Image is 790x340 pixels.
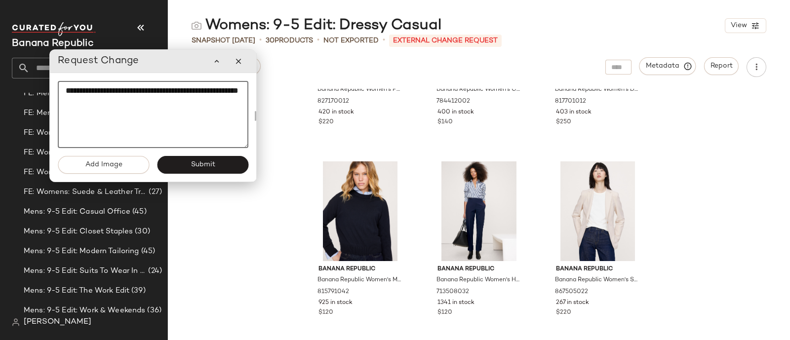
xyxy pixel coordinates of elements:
span: Banana Republic Women's Merino Crew Sweater-Neck Sweater Navy Blue Size XS [317,276,401,285]
button: Submit [157,156,248,174]
span: $120 [318,308,333,317]
span: (27) [147,187,162,198]
span: Mens: 9-5 Edit: Modern Tailoring [24,246,139,257]
span: Mens: 9-5 Edit: Suits To Wear In & Out Of The Office [24,265,146,277]
span: Banana Republic [437,265,521,274]
span: 420 in stock [318,108,354,117]
img: svg%3e [192,21,201,31]
span: Banana Republic Women's Ponte Puff-Sleeve Maxi Dress Black Size 0 [317,85,401,94]
img: cfy_white_logo.C9jOOHJF.svg [12,22,96,36]
button: Report [704,57,739,75]
span: Mens: 9-5 Edit: Work & Weekends [24,305,145,316]
span: Snapshot [DATE] [192,36,255,46]
img: cn60659892.jpg [311,161,410,261]
span: 403 in stock [556,108,592,117]
span: Metadata [645,62,690,71]
span: Mens: 9-5 Edit: The Work Edit [24,285,129,297]
span: Mens: 9-5 Edit: Casual Office [24,206,130,218]
div: Womens: 9-5 Edit: Dressy Casual [192,16,441,36]
span: (45) [139,246,156,257]
span: Current Company Name [12,38,94,49]
span: Banana Republic Women's Drapey Twill Shirt Dress Navy Blue Tall Size 12 [555,85,638,94]
span: FE: Womens: Best Layers [24,127,115,139]
button: Metadata [639,57,696,75]
span: 30 [266,37,275,44]
span: Not Exported [323,36,379,46]
span: (24) [146,265,162,277]
span: Banana Republic [318,265,402,274]
span: $250 [556,118,571,127]
span: 1341 in stock [437,299,474,307]
span: Banana Republic Women's Slim Refined Blazer Transition Cream White Size 6 [555,276,638,285]
span: FE: Mens: Outerwear Edit [24,108,114,119]
span: 713508032 [436,288,469,297]
span: $220 [318,118,334,127]
span: 827170012 [317,97,349,106]
span: FE: Womens: Rich Textures Trend [24,167,142,178]
span: [PERSON_NAME] [24,316,91,328]
span: Banana Republic Women's Cotton-Silk Flare-Sleeve Cardigan Iced Vanilla Ivory Size XS [436,85,520,94]
span: • [383,35,385,46]
button: View [725,18,766,33]
span: (39) [129,285,146,297]
span: $220 [556,308,571,317]
span: Banana Republic [556,265,639,274]
span: Banana Republic Women's High-Rise Modern Slim Refined Ankle Pant Navy Blue Size 8 [436,276,520,285]
span: 400 in stock [437,108,474,117]
span: • [317,35,319,46]
span: FE: Womens: Outerwear Edit [24,147,126,158]
span: • [259,35,262,46]
span: View [730,22,747,30]
div: Products [266,36,313,46]
span: Mens: 9-5 Edit: Closet Staples [24,226,133,237]
span: (45) [130,206,147,218]
span: Submit [190,161,215,169]
span: 867505022 [555,288,588,297]
span: 784412002 [436,97,470,106]
span: 925 in stock [318,299,353,307]
p: External Change Request [389,35,502,47]
span: FE: Mens: Go To Layers [24,88,106,99]
span: $140 [437,118,453,127]
span: (36) [145,305,161,316]
img: cn60779528.jpg [548,161,647,261]
span: 815791042 [317,288,349,297]
img: svg%3e [12,318,20,326]
img: cn60674086.jpg [430,161,529,261]
span: 267 in stock [556,299,589,307]
span: FE: Womens: Suede & Leather Trend [24,187,147,198]
span: 817701012 [555,97,586,106]
span: $120 [437,308,452,317]
span: Report [710,62,733,70]
span: (30) [133,226,150,237]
